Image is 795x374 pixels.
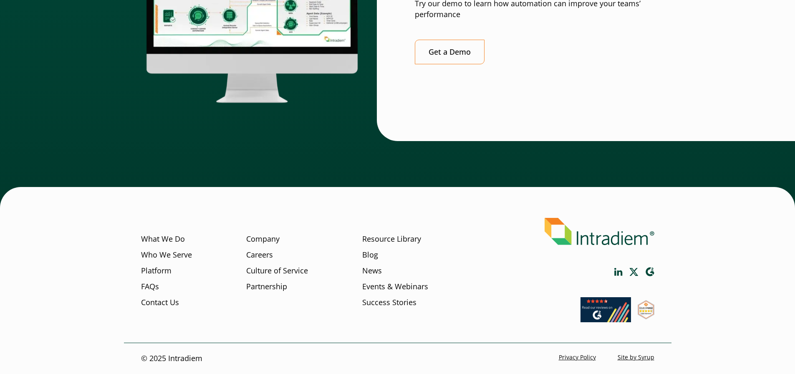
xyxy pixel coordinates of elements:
a: Success Stories [362,297,416,308]
a: Site by Syrup [618,353,654,361]
a: Link opens in a new window [645,267,654,277]
a: Who We Serve [141,250,192,260]
a: Resource Library [362,234,421,245]
a: Events & Webinars [362,281,428,292]
img: Read our reviews on G2 [580,297,631,322]
a: Careers [246,250,273,260]
a: Culture of Service [246,265,308,276]
img: Intradiem [545,218,654,245]
a: FAQs [141,281,159,292]
a: Contact Us [141,297,179,308]
a: Link opens in a new window [638,311,654,321]
a: News [362,265,382,276]
a: What We Do [141,234,185,245]
img: SourceForge User Reviews [638,300,654,319]
a: Company [246,234,280,245]
a: Partnership [246,281,287,292]
a: Platform [141,265,172,276]
a: Link opens in a new window [629,268,639,276]
a: Privacy Policy [559,353,596,361]
a: Link opens in a new window [580,314,631,324]
a: Get a Demo [415,40,485,64]
p: © 2025 Intradiem [141,353,202,364]
a: Link opens in a new window [614,268,623,276]
a: Blog [362,250,378,260]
